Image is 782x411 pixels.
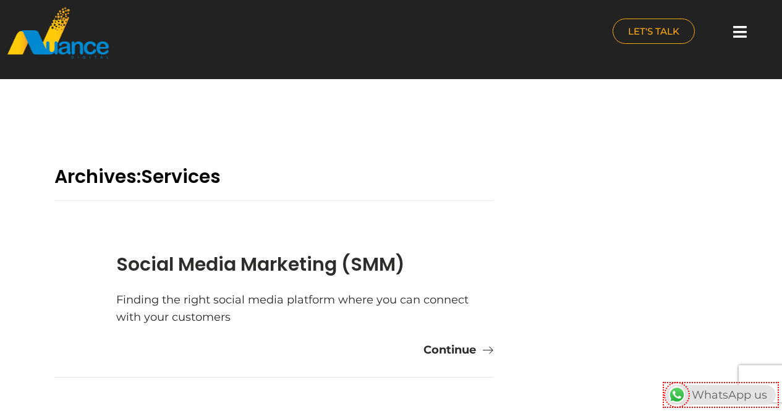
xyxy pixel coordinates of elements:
h2: Archives: [54,166,493,201]
a: LET'S TALK [613,19,695,44]
div: Finding the right social media platform where you can connect with your customers [116,291,493,326]
img: nuance-qatar_logo [6,6,110,60]
div: WhatsApp us [666,385,776,405]
span: Services [141,163,221,190]
span: LET'S TALK [628,27,679,36]
img: WhatsApp [667,385,687,405]
a: Social Media Marketing (SMM) [116,251,405,278]
a: WhatsAppWhatsApp us [666,388,776,402]
a: Continue [423,341,493,358]
a: nuance-qatar_logo [6,6,385,60]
